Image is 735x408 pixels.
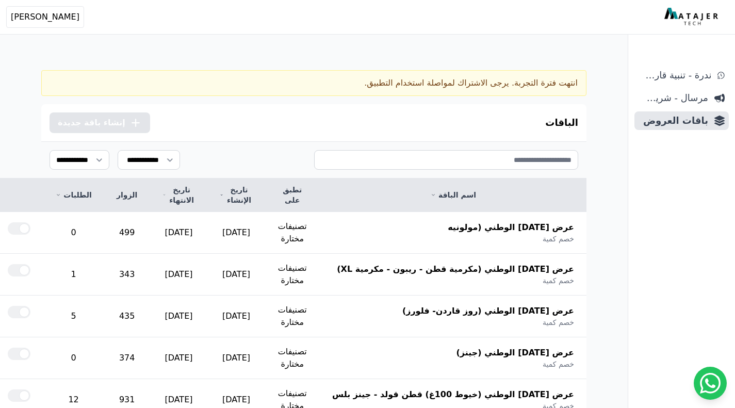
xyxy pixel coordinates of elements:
[150,254,208,296] td: [DATE]
[150,296,208,337] td: [DATE]
[332,388,574,401] span: عرض [DATE] الوطني (خيوط 100غ) قطن قولد - جينز بلس
[448,221,574,234] span: عرض [DATE] الوطني (مولونيه
[456,347,575,359] span: عرض [DATE] الوطني (جينز)
[11,11,79,23] span: [PERSON_NAME]
[337,263,574,275] span: عرض [DATE] الوطني (مكرمية قطن - ريبون - مكرمية XL)
[50,112,150,133] button: إنشاء باقة جديدة
[43,296,104,337] td: 5
[104,296,150,337] td: 435
[162,185,195,205] a: تاريخ الانتهاء
[207,254,265,296] td: [DATE]
[104,337,150,379] td: 374
[639,113,708,128] span: باقات العروض
[543,317,574,328] span: خصم كمية
[150,337,208,379] td: [DATE]
[150,212,208,254] td: [DATE]
[6,6,84,28] button: [PERSON_NAME]
[104,212,150,254] td: 499
[265,212,320,254] td: تصنيفات مختارة
[639,91,708,105] span: مرسال - شريط دعاية
[545,116,578,130] h3: الباقات
[41,70,586,96] div: انتهت فترة التجربة. يرجى الاشتراك لمواصلة استخدام التطبيق.
[265,337,320,379] td: تصنيفات مختارة
[543,359,574,369] span: خصم كمية
[543,234,574,244] span: خصم كمية
[207,337,265,379] td: [DATE]
[43,337,104,379] td: 0
[43,254,104,296] td: 1
[332,190,574,200] a: اسم الباقة
[265,296,320,337] td: تصنيفات مختارة
[664,8,721,26] img: MatajerTech Logo
[265,178,320,212] th: تطبق على
[55,190,91,200] a: الطلبات
[58,117,125,129] span: إنشاء باقة جديدة
[265,254,320,296] td: تصنيفات مختارة
[207,212,265,254] td: [DATE]
[639,68,711,83] span: ندرة - تنبية قارب علي النفاذ
[104,254,150,296] td: 343
[43,212,104,254] td: 0
[543,275,574,286] span: خصم كمية
[402,305,574,317] span: عرض [DATE] الوطني (روز قاردن- فلورز)
[220,185,252,205] a: تاريخ الإنشاء
[104,178,150,212] th: الزوار
[207,296,265,337] td: [DATE]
